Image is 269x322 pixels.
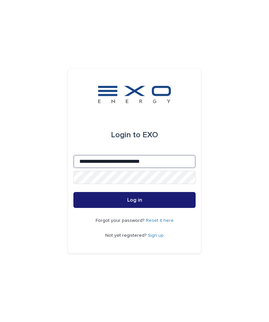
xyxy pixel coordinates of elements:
[146,218,174,223] a: Reset it here
[96,218,146,223] span: Forgot your password?
[97,85,172,104] img: FKS5r6ZBThi8E5hshIGi
[148,233,164,238] a: Sign up
[105,233,148,238] span: Not yet registered?
[111,131,140,139] span: Login to
[127,197,142,203] span: Log in
[111,126,158,144] div: EXO
[73,192,196,208] button: Log in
